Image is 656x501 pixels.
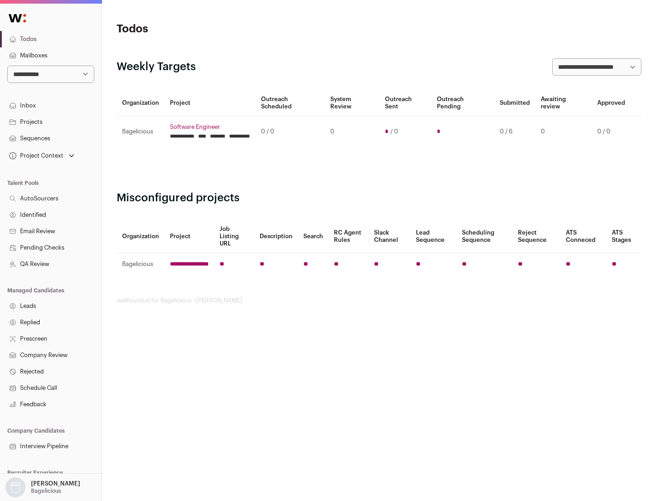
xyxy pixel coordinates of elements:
h1: Todos [117,22,292,36]
th: Outreach Pending [431,90,494,116]
img: Wellfound [4,9,31,27]
th: Search [298,220,328,253]
th: Outreach Sent [379,90,432,116]
div: Project Context [7,152,63,159]
th: Scheduling Sequence [456,220,512,253]
td: 0 / 6 [494,116,535,148]
th: Slack Channel [369,220,410,253]
a: Software Engineer [170,123,250,131]
th: Submitted [494,90,535,116]
th: Reject Sequence [512,220,561,253]
th: RC Agent Rules [328,220,368,253]
h2: Misconfigured projects [117,191,641,205]
th: System Review [325,90,379,116]
img: nopic.png [5,477,26,497]
th: Lead Sequence [410,220,456,253]
p: [PERSON_NAME] [31,480,80,487]
td: 0 / 0 [256,116,325,148]
th: Description [254,220,298,253]
span: / 0 [390,128,398,135]
th: ATS Stages [606,220,641,253]
p: Bagelicious [31,487,61,495]
button: Open dropdown [4,477,82,497]
th: Organization [117,220,164,253]
th: Project [164,220,214,253]
th: ATS Conneced [560,220,606,253]
td: 0 [325,116,379,148]
th: Awaiting review [535,90,592,116]
th: Outreach Scheduled [256,90,325,116]
th: Approved [592,90,630,116]
button: Open dropdown [7,149,76,162]
th: Job Listing URL [214,220,254,253]
td: Bagelicious [117,253,164,276]
th: Organization [117,90,164,116]
h2: Weekly Targets [117,60,196,74]
th: Project [164,90,256,116]
footer: wellfound:ai for Bagelicious - [PERSON_NAME] [117,297,641,304]
td: 0 [535,116,592,148]
td: 0 / 0 [592,116,630,148]
td: Bagelicious [117,116,164,148]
